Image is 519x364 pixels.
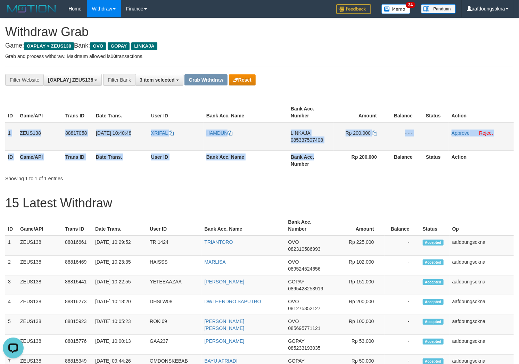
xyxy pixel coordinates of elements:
a: BAYU AFRIADI [204,358,237,364]
td: 88816469 [62,256,92,275]
a: Reject [479,130,493,136]
span: Accepted [423,240,444,246]
th: Op [450,216,514,235]
span: LINKAJA [131,42,157,50]
th: Bank Acc. Name [204,150,288,170]
span: 88817058 [65,130,87,136]
td: - [385,275,420,295]
th: Date Trans. [93,102,148,122]
td: [DATE] 10:23:35 [92,256,147,275]
span: GOPAY [288,358,304,364]
td: - [385,256,420,275]
th: Trans ID [63,150,93,170]
td: Rp 102,000 [331,256,385,275]
span: Accepted [423,299,444,305]
td: [DATE] 10:29:52 [92,235,147,256]
a: [PERSON_NAME] [204,338,244,344]
span: Accepted [423,279,444,285]
span: OXPLAY > ZEUS138 [24,42,74,50]
td: GAA237 [147,335,201,355]
td: - [385,335,420,355]
a: MARLISA [204,259,225,265]
span: OVO [288,239,299,245]
span: 3 item selected [140,77,174,83]
td: 88816441 [62,275,92,295]
th: ID [5,216,17,235]
td: DHSLW08 [147,295,201,315]
th: User ID [148,102,204,122]
h1: 15 Latest Withdraw [5,196,514,210]
th: Amount [333,102,387,122]
td: - [385,295,420,315]
th: Status [423,102,449,122]
th: Action [449,102,514,122]
td: 1 [5,122,17,151]
p: Grab and process withdraw. Maximum allowed is transactions. [5,53,514,60]
th: Game/API [17,150,63,170]
span: Copy 089524524656 to clipboard [288,266,320,272]
th: Game/API [17,102,63,122]
td: aafdoungsokna [450,295,514,315]
td: aafdoungsokna [450,275,514,295]
button: Open LiveChat chat widget [3,3,24,24]
span: Copy 085337507408 to clipboard [291,137,323,143]
th: ID [5,150,17,170]
span: [DATE] 10:40:48 [96,130,131,136]
div: Showing 1 to 1 of 1 entries [5,172,211,182]
th: Balance [385,216,420,235]
a: TRIANTORO [204,239,233,245]
span: OVO [288,299,299,304]
span: LINKAJA [291,130,310,136]
th: Date Trans. [92,216,147,235]
div: Filter Website [5,74,43,86]
span: Copy 082310586993 to clipboard [288,246,320,252]
td: ZEUS138 [17,235,62,256]
td: Rp 200,000 [331,295,385,315]
td: ROKI69 [147,315,201,335]
th: Action [449,150,514,170]
a: XRIFAL [151,130,174,136]
span: Accepted [423,339,444,345]
td: Rp 100,000 [331,315,385,335]
a: [PERSON_NAME] [PERSON_NAME] [204,318,244,331]
button: Grab Withdraw [184,74,227,85]
span: 34 [406,2,415,8]
a: DWI HENDRO SAPUTRO [204,299,261,304]
span: XRIFAL [151,130,168,136]
h4: Game: Bank: [5,42,514,49]
td: 88815923 [62,315,92,335]
th: Status [423,150,449,170]
th: Balance [387,102,423,122]
td: aafdoungsokna [450,335,514,355]
th: Bank Acc. Number [285,216,331,235]
div: Filter Bank [103,74,135,86]
span: OVO [288,259,299,265]
a: [PERSON_NAME] [204,279,244,284]
td: aafdoungsokna [450,256,514,275]
th: User ID [147,216,201,235]
a: Approve [452,130,470,136]
th: ID [5,102,17,122]
td: Rp 53,000 [331,335,385,355]
a: HAMDUN [206,130,232,136]
td: 1 [5,235,17,256]
td: - - - [387,122,423,151]
span: Copy 081275352127 to clipboard [288,306,320,311]
button: Reset [229,74,256,85]
span: Copy 0895428253919 to clipboard [288,286,323,291]
th: Rp 200.000 [333,150,387,170]
th: Amount [331,216,385,235]
th: User ID [148,150,204,170]
td: ZEUS138 [17,315,62,335]
span: Copy 085233193035 to clipboard [288,345,320,351]
th: Bank Acc. Name [204,102,288,122]
td: 3 [5,275,17,295]
td: [DATE] 10:18:20 [92,295,147,315]
td: - [385,315,420,335]
span: OVO [90,42,106,50]
th: Game/API [17,216,62,235]
span: Accepted [423,319,444,325]
td: 4 [5,295,17,315]
img: panduan.png [421,4,456,14]
span: GOPAY [108,42,130,50]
